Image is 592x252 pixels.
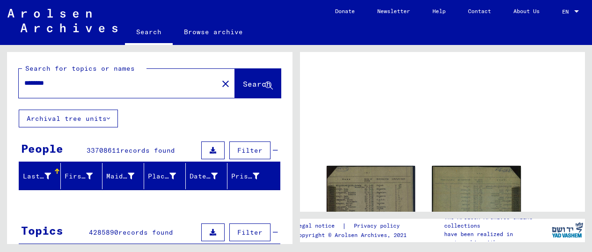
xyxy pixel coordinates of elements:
span: Filter [237,228,263,237]
button: Filter [229,223,270,241]
div: Maiden Name [106,171,134,181]
p: have been realized in partnership with [444,230,549,247]
div: Prisoner # [231,171,259,181]
div: Date of Birth [190,169,229,184]
span: 33708611 [87,146,120,155]
mat-header-cell: Last Name [19,163,61,189]
button: Search [235,69,281,98]
div: Maiden Name [106,169,146,184]
p: The Arolsen Archives online collections [444,213,549,230]
button: Filter [229,141,270,159]
span: records found [118,228,173,237]
span: records found [120,146,175,155]
div: Place of Birth [148,169,188,184]
mat-label: Search for topics or names [25,64,135,73]
div: Last Name [23,169,63,184]
button: Clear [216,74,235,93]
a: Browse archive [173,21,254,43]
mat-header-cell: Maiden Name [102,163,144,189]
mat-header-cell: First Name [61,163,102,189]
div: Prisoner # [231,169,271,184]
img: Arolsen_neg.svg [7,9,117,32]
a: Legal notice [295,221,342,231]
mat-header-cell: Place of Birth [144,163,186,189]
div: People [21,140,63,157]
span: 4285890 [89,228,118,237]
span: Filter [237,146,263,155]
div: First Name [65,171,93,181]
p: Copyright © Arolsen Archives, 2021 [295,231,411,239]
span: Search [243,79,271,89]
div: First Name [65,169,104,184]
img: yv_logo.png [550,218,585,242]
div: | [295,221,411,231]
span: EN [562,8,572,15]
div: Place of Birth [148,171,176,181]
div: Date of Birth [190,171,218,181]
a: Search [125,21,173,45]
mat-header-cell: Date of Birth [186,163,227,189]
div: Topics [21,222,63,239]
mat-header-cell: Prisoner # [227,163,280,189]
a: Privacy policy [346,221,411,231]
mat-icon: close [220,78,231,89]
button: Archival tree units [19,110,118,127]
div: Last Name [23,171,51,181]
